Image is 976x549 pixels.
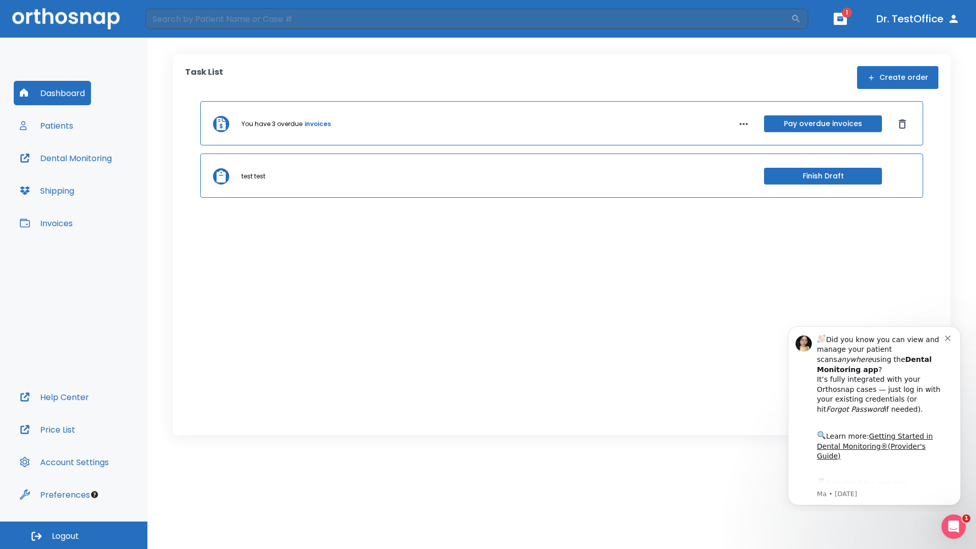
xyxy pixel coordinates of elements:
[941,514,966,539] iframe: Intercom live chat
[12,8,120,29] img: Orthosnap
[842,8,852,18] span: 1
[14,450,115,474] button: Account Settings
[14,482,96,507] button: Preferences
[872,10,964,28] button: Dr. TestOffice
[773,317,976,511] iframe: Intercom notifications message
[145,9,791,29] input: Search by Patient Name or Case #
[44,162,135,180] a: App Store
[185,66,223,89] p: Task List
[764,115,882,132] button: Pay overdue invoices
[857,66,938,89] button: Create order
[90,490,99,499] div: Tooltip anchor
[14,385,95,409] button: Help Center
[14,178,80,203] button: Shipping
[14,211,79,235] button: Invoices
[14,81,91,105] button: Dashboard
[241,119,302,129] p: You have 3 overdue
[44,160,172,211] div: Download the app: | ​ Let us know if you need help getting started!
[14,113,79,138] button: Patients
[304,119,331,129] a: invoices
[44,172,172,181] p: Message from Ma, sent 5w ago
[172,16,180,24] button: Dismiss notification
[52,531,79,542] span: Logout
[764,168,882,185] button: Finish Draft
[894,116,910,132] button: Dismiss
[14,146,118,170] button: Dental Monitoring
[962,514,970,523] span: 1
[14,417,81,442] button: Price List
[241,172,265,181] p: test test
